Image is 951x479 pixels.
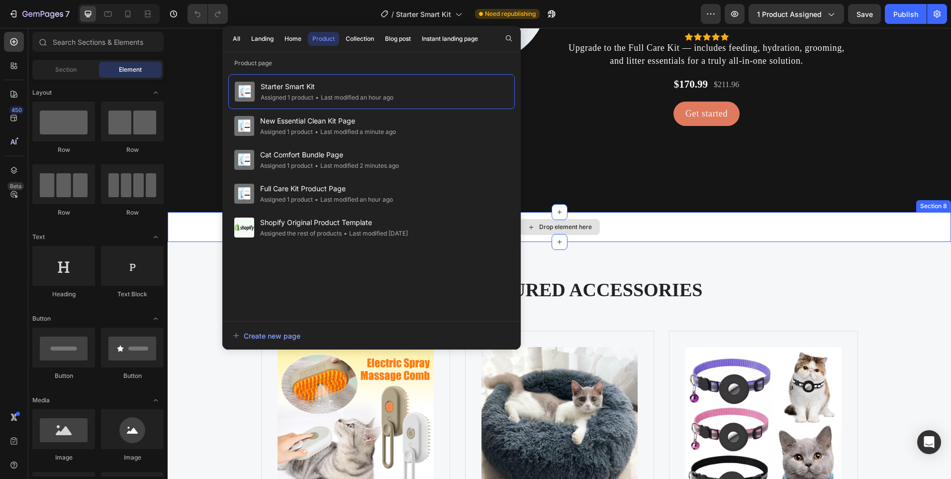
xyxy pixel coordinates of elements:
[385,34,411,43] div: Blog post
[4,4,74,24] button: 7
[228,32,245,46] button: All
[260,217,408,229] span: Shopify Original Product Template
[55,65,77,74] span: Section
[65,8,70,20] p: 7
[313,195,393,205] div: Last modified an hour ago
[32,88,52,97] span: Layout
[856,10,873,18] span: Save
[32,208,95,217] div: Row
[260,161,313,171] div: Assigned 1 product
[313,161,399,171] div: Last modified 2 minutes ago
[749,4,844,24] button: 1 product assigned
[313,93,393,103] div: Last modified an hour ago
[32,233,45,241] span: Text
[222,58,521,68] p: Product page
[315,94,319,101] span: •
[168,28,951,479] iframe: Design area
[506,49,540,65] p: $170.99
[251,34,274,43] div: Landing
[396,9,451,19] span: Starter Smart Kit
[885,4,927,24] button: Publish
[391,9,394,19] span: /
[260,115,396,127] span: New Essential Clean Kit Page
[260,127,313,137] div: Assigned 1 product
[380,32,415,46] button: Blog post
[7,182,24,190] div: Beta
[341,32,379,46] button: Collection
[148,229,164,245] span: Toggle open
[485,9,536,18] span: Need republishing
[751,174,781,183] div: Section 8
[917,430,941,454] div: Open Intercom Messenger
[101,371,164,380] div: Button
[260,149,399,161] span: Cat Comfort Bundle Page
[233,331,300,341] div: Create new page
[417,32,482,46] button: Instant landing page
[119,65,142,74] span: Element
[342,229,408,239] div: Last modified [DATE]
[101,290,164,299] div: Text Block
[247,32,278,46] button: Landing
[32,453,95,462] div: Image
[315,196,318,203] span: •
[848,4,881,24] button: Save
[893,9,918,19] div: Publish
[8,251,775,274] p: OUR FEATURED ACCESSORIES
[101,208,164,217] div: Row
[260,229,342,239] div: Assigned the rest of products
[506,74,572,98] a: Get started
[9,106,24,114] div: 450
[757,9,822,19] span: 1 product assigned
[285,34,301,43] div: Home
[32,396,50,405] span: Media
[546,51,571,63] p: $211.96
[233,34,240,43] div: All
[32,32,164,52] input: Search Sections & Elements
[372,195,424,203] div: Drop element here
[148,311,164,327] span: Toggle open
[32,371,95,380] div: Button
[32,314,51,323] span: Button
[308,32,339,46] button: Product
[344,230,347,237] span: •
[32,290,95,299] div: Heading
[260,195,313,205] div: Assigned 1 product
[188,4,228,24] div: Undo/Redo
[261,93,313,103] div: Assigned 1 product
[313,127,396,137] div: Last modified a minute ago
[148,85,164,101] span: Toggle open
[232,326,511,346] button: Create new page
[32,145,95,154] div: Row
[346,34,374,43] div: Collection
[101,453,164,462] div: Image
[518,80,560,92] div: Get started
[315,128,318,135] span: •
[280,32,306,46] button: Home
[422,34,478,43] div: Instant landing page
[312,34,335,43] div: Product
[260,183,393,195] span: Full Care Kit Product Page
[315,162,318,169] span: •
[148,392,164,408] span: Toggle open
[101,145,164,154] div: Row
[261,81,393,93] span: Starter Smart Kit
